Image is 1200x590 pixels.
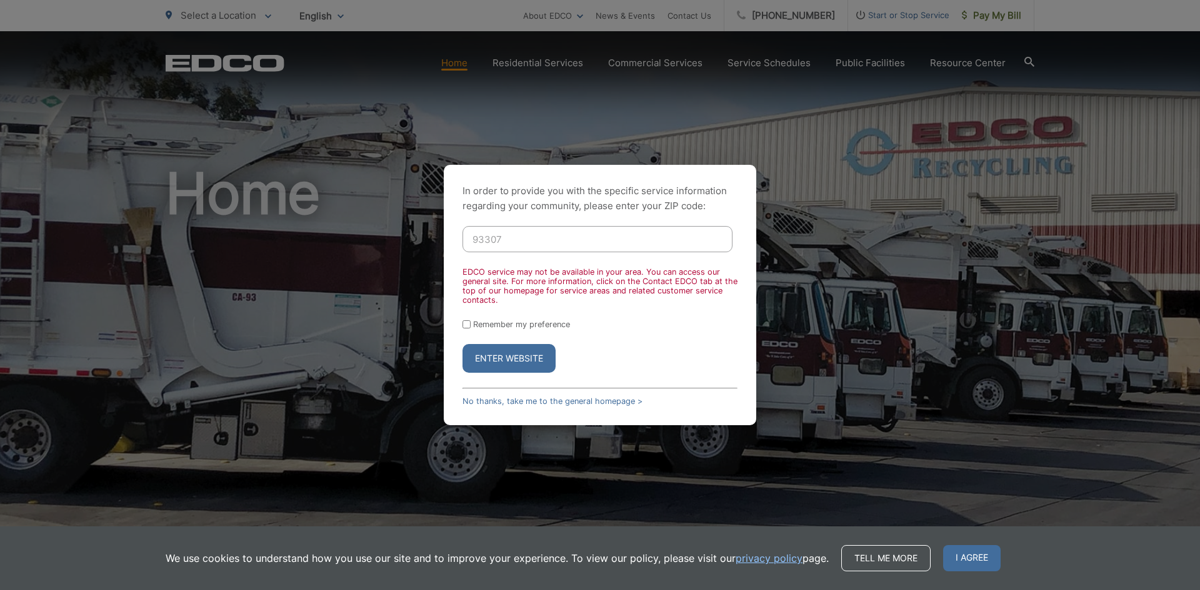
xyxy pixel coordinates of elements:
button: Enter Website [462,344,556,373]
p: In order to provide you with the specific service information regarding your community, please en... [462,184,737,214]
p: We use cookies to understand how you use our site and to improve your experience. To view our pol... [166,551,829,566]
a: privacy policy [736,551,802,566]
a: No thanks, take me to the general homepage > [462,396,642,406]
span: I agree [943,545,1001,571]
input: Enter ZIP Code [462,226,732,252]
label: Remember my preference [473,320,570,329]
a: Tell me more [841,545,931,571]
div: EDCO service may not be available in your area. You can access our general site. For more informa... [462,267,737,305]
